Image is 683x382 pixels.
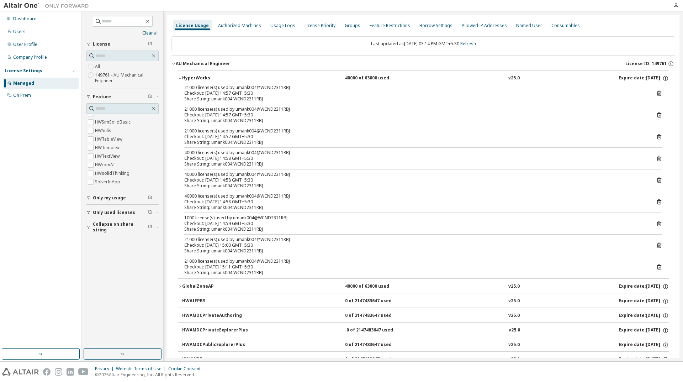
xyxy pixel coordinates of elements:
[460,41,476,47] a: Refresh
[182,337,669,353] button: HWAMDCPublicExplorerPlus0 of 2147483647 usedv25.0Expire date:[DATE]
[13,16,37,22] div: Dashboard
[95,135,124,143] label: HWTableView
[2,368,39,376] img: altair_logo.svg
[345,23,360,28] div: Groups
[345,313,409,319] div: 0 of 2147483647 used
[176,23,209,28] div: License Usage
[95,71,159,85] label: 149761 - AU Mechanical Engineer
[95,126,113,135] label: HWSulis
[171,36,675,51] div: Last updated at: [DATE] 03:14 PM GMT+5:30
[148,41,152,47] span: Clear filter
[184,205,645,210] div: Share String: umank004:WCND2311RBJ
[95,118,132,126] label: HWSimSolidBasic
[182,293,669,309] button: HWAIFPBS0 of 2147483647 usedv25.0Expire date:[DATE]
[346,327,411,334] div: 0 of 2147483647 used
[95,62,101,71] label: All
[86,30,159,36] a: Clear all
[182,298,246,304] div: HWAIFPBS
[551,23,580,28] div: Consumables
[184,140,645,145] div: Share String: umank004:WCND2311RBJ
[184,237,645,242] div: 21000 license(s) used by umank004@WCND2311RBJ
[184,106,645,112] div: 21000 license(s) used by umank004@WCND2311RBJ
[184,128,645,134] div: 21000 license(s) used by umank004@WCND2311RBJ
[182,308,669,324] button: HWAMDCPrivateAuthoring0 of 2147483647 usedv25.0Expire date:[DATE]
[93,41,110,47] span: License
[509,327,520,334] div: v25.0
[184,248,645,254] div: Share String: umank004:WCND2311RBJ
[5,68,42,74] div: License Settings
[13,54,47,60] div: Company Profile
[508,356,520,363] div: v25.0
[184,183,645,189] div: Share String: umank004:WCND2311RBJ
[619,313,669,319] div: Expire date: [DATE]
[508,283,520,290] div: v25.0
[86,190,159,206] button: Only my usage
[178,279,669,294] button: GlobalZoneAP40000 of 63000 usedv25.0Expire date:[DATE]
[95,161,116,169] label: HWromAI
[419,23,452,28] div: Borrow Settings
[184,270,645,276] div: Share String: umank004:WCND2311RBJ
[13,93,31,98] div: On Prem
[508,313,520,319] div: v25.0
[345,342,409,348] div: 0 of 2147483647 used
[148,94,152,100] span: Clear filter
[95,178,122,186] label: SolverInApp
[95,169,131,178] label: HWsolidThinking
[182,283,246,290] div: GlobalZoneAP
[625,61,667,67] span: License ID: 149761
[182,352,669,367] button: HWAWPF0 of 2147483647 usedv25.0Expire date:[DATE]
[13,80,34,86] div: Managed
[345,75,409,82] div: 40000 of 63000 used
[86,89,159,105] button: Feature
[182,313,246,319] div: HWAMDCPrivateAuthoring
[168,366,205,372] div: Cookie Consent
[462,23,507,28] div: Allowed IP Addresses
[619,342,669,348] div: Expire date: [DATE]
[184,96,645,102] div: Share String: umank004:WCND2311RBJ
[184,226,645,232] div: Share String: umank004:WCND2311RBJ
[86,219,159,235] button: Collapse on share string
[184,221,645,226] div: Checkout: [DATE] 14:59 GMT+5:30
[95,366,116,372] div: Privacy
[508,75,520,82] div: v25.0
[95,143,121,152] label: HWTemplex
[619,356,669,363] div: Expire date: [DATE]
[67,368,74,376] img: linkedin.svg
[345,283,409,290] div: 40000 of 63000 used
[95,152,121,161] label: HWTextView
[508,342,520,348] div: v25.0
[305,23,335,28] div: License Priority
[516,23,542,28] div: Named User
[184,134,645,140] div: Checkout: [DATE] 14:57 GMT+5:30
[508,298,520,304] div: v25.0
[93,210,135,215] span: Only used licenses
[619,75,669,82] div: Expire date: [DATE]
[184,150,645,156] div: 40000 license(s) used by umank004@WCND2311RBJ
[13,42,37,47] div: User Profile
[86,36,159,52] button: License
[184,161,645,167] div: Share String: umank004:WCND2311RBJ
[182,323,669,338] button: HWAMDCPrivateExplorerPlus0 of 2147483647 usedv25.0Expire date:[DATE]
[184,90,645,96] div: Checkout: [DATE] 14:57 GMT+5:30
[184,215,645,221] div: 1000 license(s) used by umank004@WCND2311RBJ
[182,327,248,334] div: HWAMDCPrivateExplorerPlus
[86,205,159,220] button: Only used licenses
[95,372,205,378] p: © 2025 Altair Engineering, Inc. All Rights Reserved.
[184,242,645,248] div: Checkout: [DATE] 15:00 GMT+5:30
[93,195,126,201] span: Only my usage
[184,172,645,177] div: 40000 license(s) used by umank004@WCND2311RBJ
[184,199,645,205] div: Checkout: [DATE] 14:58 GMT+5:30
[93,94,111,100] span: Feature
[270,23,295,28] div: Usage Logs
[182,75,246,82] div: HyperWorks
[619,327,669,334] div: Expire date: [DATE]
[619,298,669,304] div: Expire date: [DATE]
[184,85,645,90] div: 21000 license(s) used by umank004@WCND2311RBJ
[184,264,645,270] div: Checkout: [DATE] 15:11 GMT+5:30
[116,366,168,372] div: Website Terms of Use
[619,283,669,290] div: Expire date: [DATE]
[55,368,62,376] img: instagram.svg
[43,368,51,376] img: facebook.svg
[148,224,152,230] span: Clear filter
[184,112,645,118] div: Checkout: [DATE] 14:57 GMT+5:30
